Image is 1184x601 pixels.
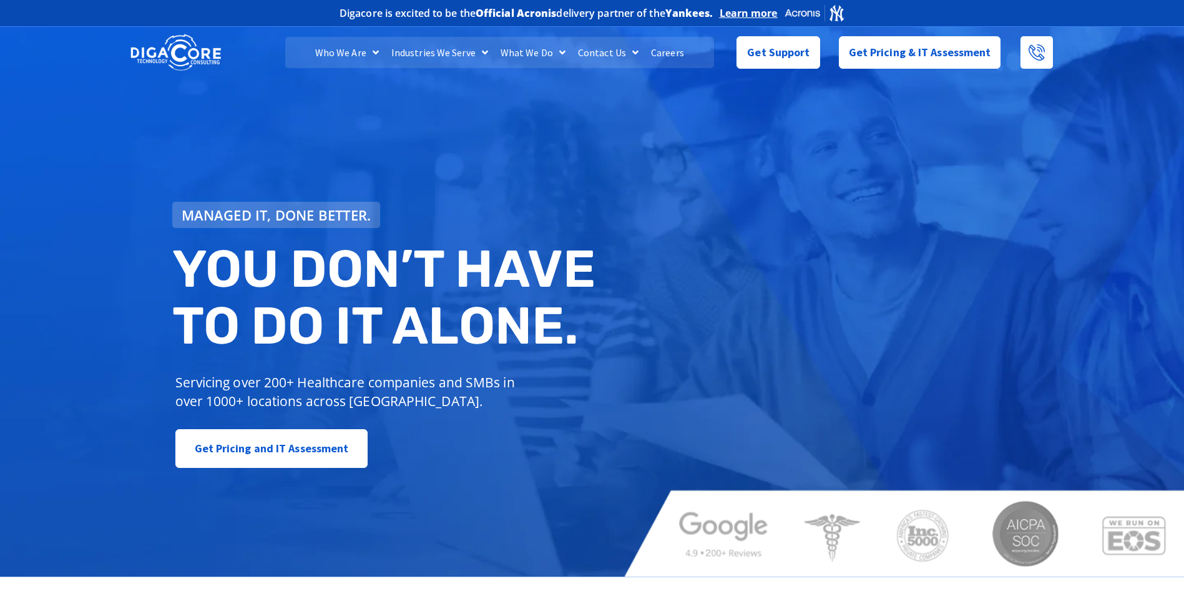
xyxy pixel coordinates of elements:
[849,40,991,65] span: Get Pricing & IT Assessment
[385,37,494,68] a: Industries We Serve
[130,33,221,72] img: DigaCore Technology Consulting
[340,8,713,18] h2: Digacore is excited to be the delivery partner of the
[665,6,713,20] b: Yankees.
[182,208,371,222] span: Managed IT, done better.
[285,37,713,68] nav: Menu
[476,6,557,20] b: Official Acronis
[720,7,778,19] a: Learn more
[784,4,845,22] img: Acronis
[309,37,385,68] a: Who We Are
[839,36,1001,69] a: Get Pricing & IT Assessment
[172,202,381,228] a: Managed IT, done better.
[747,40,810,65] span: Get Support
[736,36,820,69] a: Get Support
[572,37,645,68] a: Contact Us
[494,37,572,68] a: What We Do
[175,373,524,410] p: Servicing over 200+ Healthcare companies and SMBs in over 1000+ locations across [GEOGRAPHIC_DATA].
[175,429,368,468] a: Get Pricing and IT Assessment
[645,37,690,68] a: Careers
[172,241,602,355] h2: You don’t have to do IT alone.
[195,436,349,461] span: Get Pricing and IT Assessment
